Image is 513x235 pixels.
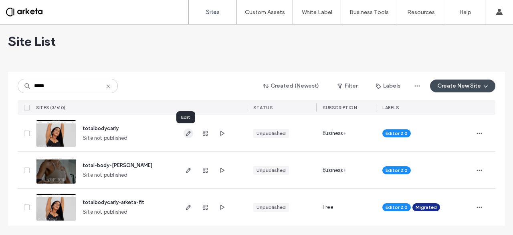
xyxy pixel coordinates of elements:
span: Site not published [83,208,128,216]
span: STATUS [253,105,273,110]
button: Created (Newest) [256,80,326,92]
span: Editor 2.0 [386,167,408,174]
div: Unpublished [256,130,286,137]
span: Editor 2.0 [386,204,408,211]
a: totalbodycarly-arketa-fit [83,199,144,205]
a: totalbodycarly [83,125,119,131]
label: Sites [206,8,220,16]
label: Help [459,9,471,16]
div: Edit [176,111,195,123]
span: Business+ [323,166,346,174]
label: White Label [302,9,332,16]
button: Labels [369,80,408,92]
span: Site List [8,33,56,49]
span: Migrated [416,204,437,211]
span: Site not published [83,171,128,179]
span: Business+ [323,129,346,137]
span: SITES (3/610) [36,105,66,110]
label: Business Tools [349,9,389,16]
div: Unpublished [256,167,286,174]
a: total-body-[PERSON_NAME] [83,162,152,168]
span: Site not published [83,134,128,142]
span: LABELS [382,105,399,110]
div: Unpublished [256,204,286,211]
span: Free [323,203,333,211]
button: Create New Site [430,80,495,92]
button: Filter [329,80,366,92]
label: Resources [407,9,435,16]
label: Custom Assets [245,9,285,16]
span: SUBSCRIPTION [323,105,357,110]
span: Editor 2.0 [386,130,408,137]
span: Help [18,6,34,13]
